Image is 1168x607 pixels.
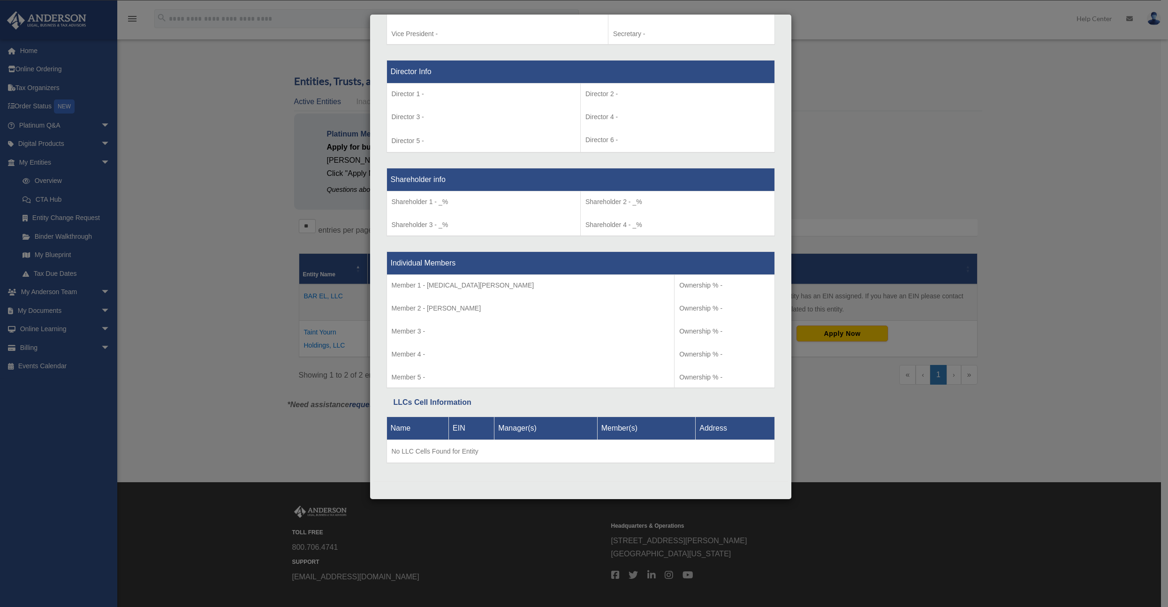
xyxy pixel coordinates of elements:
p: Director 6 - [585,134,770,146]
p: Member 2 - [PERSON_NAME] [392,303,670,314]
th: Name [387,417,449,440]
p: Ownership % - [679,280,769,291]
div: LLCs Cell Information [394,396,768,409]
th: Individual Members [387,251,774,274]
p: Ownership % - [679,303,769,314]
p: Shareholder 2 - _% [585,196,770,208]
p: Member 3 - [392,326,670,337]
p: Member 4 - [392,349,670,360]
p: Ownership % - [679,372,769,383]
td: Director 5 - [387,83,581,153]
p: Director 4 - [585,111,770,123]
th: EIN [449,417,494,440]
th: Manager(s) [494,417,598,440]
th: Director Info [387,61,774,83]
p: Director 3 - [392,111,576,123]
p: Secretary - [613,28,770,40]
p: Director 2 - [585,88,770,100]
p: Ownership % - [679,349,769,360]
p: Director 1 - [392,88,576,100]
p: Shareholder 4 - _% [585,219,770,231]
p: Member 5 - [392,372,670,383]
p: Shareholder 3 - _% [392,219,576,231]
p: Ownership % - [679,326,769,337]
p: Vice President - [392,28,603,40]
th: Address [696,417,774,440]
th: Shareholder info [387,168,774,191]
p: Shareholder 1 - _% [392,196,576,208]
th: Member(s) [597,417,696,440]
td: No LLC Cells Found for Entity [387,440,774,463]
p: Member 1 - [MEDICAL_DATA][PERSON_NAME] [392,280,670,291]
